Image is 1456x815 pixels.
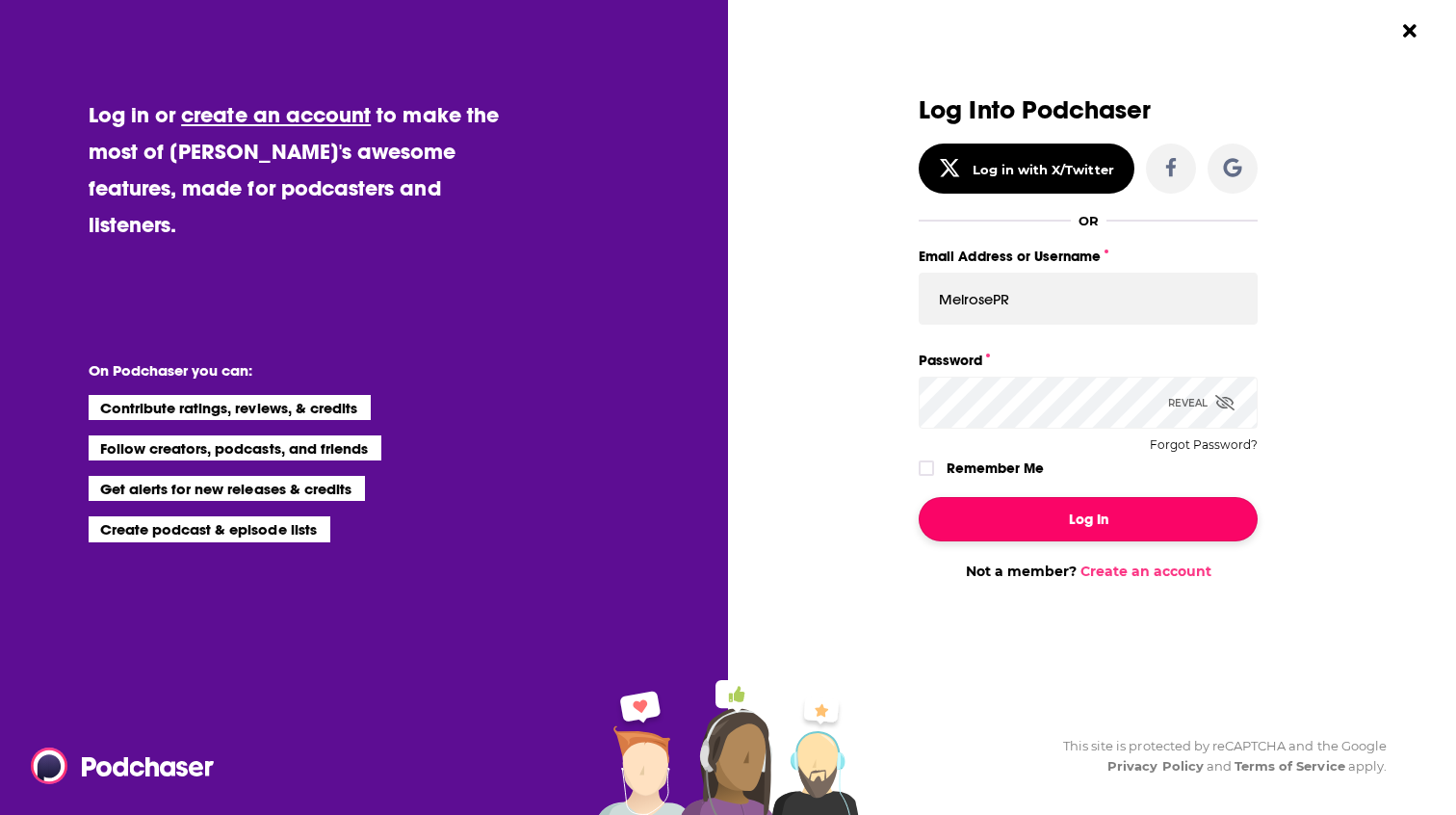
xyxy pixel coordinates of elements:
button: Close Button [1391,13,1428,49]
a: Terms of Service [1235,758,1345,774]
li: On Podchaser you can: [89,361,474,380]
label: Remember Me [947,456,1044,481]
div: This site is protected by reCAPTCHA and the Google and apply. [1048,736,1387,776]
a: Podchaser - Follow, Share and Rate Podcasts [31,748,200,784]
button: Log In [919,497,1258,541]
li: Contribute ratings, reviews, & credits [89,395,372,420]
button: Forgot Password? [1150,438,1258,452]
input: Email Address or Username [919,273,1258,325]
li: Follow creators, podcasts, and friends [89,435,382,460]
li: Create podcast & episode lists [89,516,330,541]
li: Get alerts for new releases & credits [89,476,365,501]
button: Log in with X/Twitter [919,144,1134,194]
img: Podchaser - Follow, Share and Rate Podcasts [31,748,216,784]
div: Not a member? [919,563,1258,580]
a: create an account [181,101,371,128]
div: OR [1079,213,1099,228]
a: Create an account [1080,563,1211,580]
a: Privacy Policy [1107,758,1204,774]
div: Reveal [1168,377,1235,429]
h3: Log Into Podchaser [919,96,1258,124]
label: Password [919,348,1258,373]
div: Log in with X/Twitter [973,162,1114,177]
label: Email Address or Username [919,244,1258,269]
